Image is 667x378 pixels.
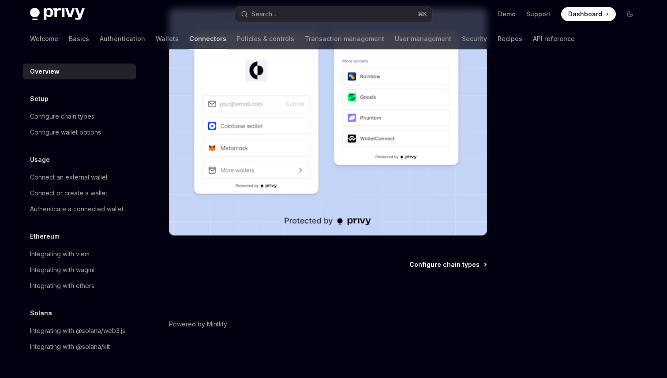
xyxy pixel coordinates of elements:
div: Configure chain types [30,111,94,122]
a: Transaction management [305,28,384,49]
h5: Setup [30,94,49,104]
a: Configure wallet options [23,124,136,140]
button: Toggle dark mode [623,7,637,21]
div: Configure wallet options [30,127,101,138]
div: Authenticate a connected wallet [30,204,124,214]
img: Connectors3 [169,8,487,236]
span: ⌘ K [418,11,427,18]
img: dark logo [30,8,85,20]
div: Connect or create a wallet [30,188,107,198]
h5: Usage [30,154,50,165]
div: Integrating with ethers [30,281,94,291]
a: Dashboard [561,7,616,21]
div: Overview [30,66,60,77]
a: Connect or create a wallet [23,185,136,201]
div: Integrating with @solana/web3.js [30,326,125,336]
a: Integrating with @solana/kit [23,339,136,355]
div: Integrating with @solana/kit [30,341,110,352]
a: Authentication [100,28,145,49]
a: Integrating with ethers [23,278,136,294]
a: Welcome [30,28,58,49]
button: Search...⌘K [235,6,432,22]
a: Configure chain types [23,109,136,124]
a: Policies & controls [237,28,294,49]
span: Configure chain types [409,260,480,269]
h5: Ethereum [30,231,60,242]
a: Security [462,28,487,49]
a: Connectors [189,28,226,49]
a: User management [395,28,451,49]
a: Authenticate a connected wallet [23,201,136,217]
div: Integrating with viem [30,249,90,259]
a: Basics [69,28,89,49]
div: Search... [251,9,276,19]
a: Wallets [156,28,179,49]
a: Powered by Mintlify [169,320,227,329]
a: Connect an external wallet [23,169,136,185]
a: Configure chain types [409,260,486,269]
a: Integrating with @solana/web3.js [23,323,136,339]
a: Integrating with viem [23,246,136,262]
a: Integrating with wagmi [23,262,136,278]
div: Connect an external wallet [30,172,108,183]
a: Support [526,10,551,19]
a: Overview [23,64,136,79]
a: Recipes [498,28,522,49]
a: API reference [533,28,575,49]
div: Integrating with wagmi [30,265,94,275]
span: Dashboard [568,10,602,19]
a: Demo [498,10,516,19]
h5: Solana [30,308,52,318]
